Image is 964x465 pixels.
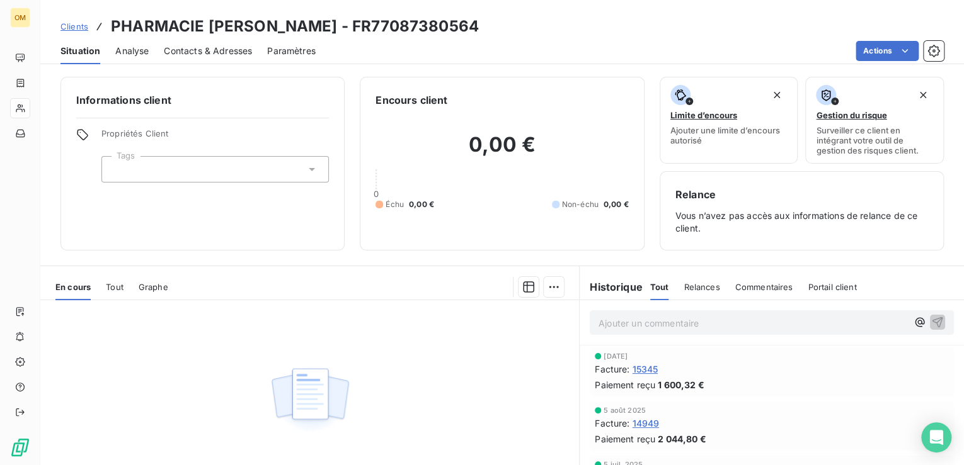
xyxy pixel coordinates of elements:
span: 0,00 € [604,199,629,210]
span: Tout [650,282,669,292]
span: Propriétés Client [101,128,329,146]
h2: 0,00 € [376,132,628,170]
a: Clients [60,20,88,33]
button: Actions [856,41,919,61]
span: Contacts & Adresses [164,45,252,57]
button: Gestion du risqueSurveiller ce client en intégrant votre outil de gestion des risques client. [805,77,944,164]
button: Limite d’encoursAjouter une limite d’encours autorisé [660,77,798,164]
span: Gestion du risque [816,110,887,120]
span: Paramètres [267,45,316,57]
div: OM [10,8,30,28]
span: Facture : [595,417,629,430]
h3: PHARMACIE [PERSON_NAME] - FR77087380564 [111,15,479,38]
span: 0,00 € [409,199,434,210]
input: Ajouter une valeur [112,164,122,175]
span: Situation [60,45,100,57]
span: Surveiller ce client en intégrant votre outil de gestion des risques client. [816,125,933,155]
img: Logo LeanPay [10,437,30,457]
div: Open Intercom Messenger [921,422,951,452]
h6: Encours client [376,92,447,108]
span: En cours [55,282,91,292]
span: 15345 [632,362,658,376]
span: Ajouter une limite d’encours autorisé [670,125,788,145]
span: Clients [60,21,88,31]
span: Facture : [595,362,629,376]
span: Graphe [139,282,168,292]
span: 0 [374,189,379,199]
div: Vous n’avez pas accès aux informations de relance de ce client. [675,187,928,235]
span: 14949 [632,417,659,430]
span: Paiement reçu [595,378,655,391]
h6: Historique [580,279,643,294]
img: Empty state [270,361,350,439]
h6: Relance [675,187,928,202]
span: Limite d’encours [670,110,737,120]
span: Tout [106,282,123,292]
span: Échu [386,199,404,210]
span: Paiement reçu [595,432,655,445]
span: Commentaires [735,282,793,292]
span: Analyse [115,45,149,57]
span: Portail client [808,282,856,292]
h6: Informations client [76,92,329,108]
span: 5 août 2025 [604,406,646,414]
span: Non-échu [562,199,599,210]
span: 2 044,80 € [658,432,706,445]
span: [DATE] [604,352,628,360]
span: 1 600,32 € [658,378,704,391]
span: Relances [684,282,720,292]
